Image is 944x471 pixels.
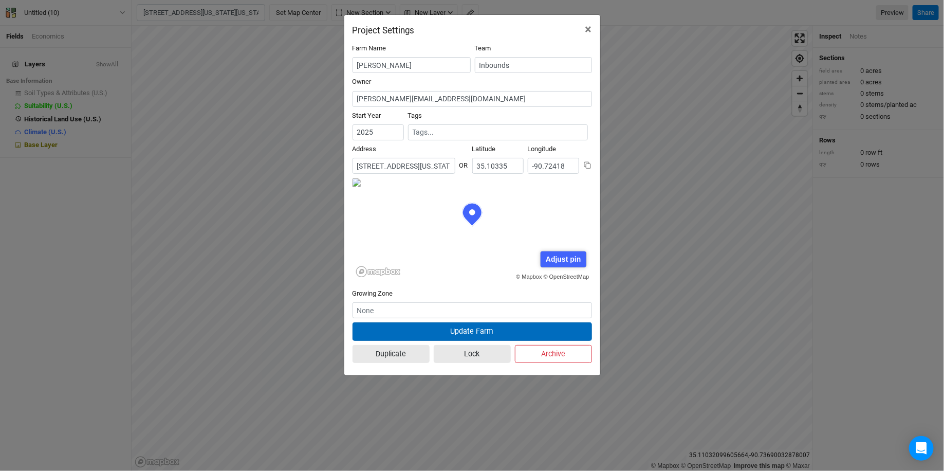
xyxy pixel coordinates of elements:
[353,158,455,174] input: Address (123 James St...)
[583,161,592,170] button: Copy
[472,158,524,174] input: Latitude
[353,57,471,73] input: Project/Farm Name
[459,153,468,170] div: OR
[544,274,589,280] a: © OpenStreetMap
[577,15,600,44] button: Close
[475,57,592,73] input: Inbounds
[353,345,430,363] button: Duplicate
[528,144,557,154] label: Longitude
[353,44,386,53] label: Farm Name
[909,436,934,461] div: Open Intercom Messenger
[472,144,496,154] label: Latitude
[475,44,491,53] label: Team
[528,158,579,174] input: Longitude
[353,302,592,318] input: None
[353,77,372,86] label: Owner
[353,289,393,298] label: Growing Zone
[516,274,542,280] a: © Mapbox
[353,124,404,140] input: Start Year
[356,266,401,278] a: Mapbox logo
[515,345,592,363] button: Archive
[434,345,511,363] button: Lock
[353,25,415,35] h2: Project Settings
[353,144,377,154] label: Address
[585,22,592,37] span: ×
[408,111,422,120] label: Tags
[353,111,381,120] label: Start Year
[541,251,586,267] div: Adjust pin
[353,322,592,340] button: Update Farm
[413,127,583,138] input: Tags...
[353,91,592,107] input: megan@propagateag.com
